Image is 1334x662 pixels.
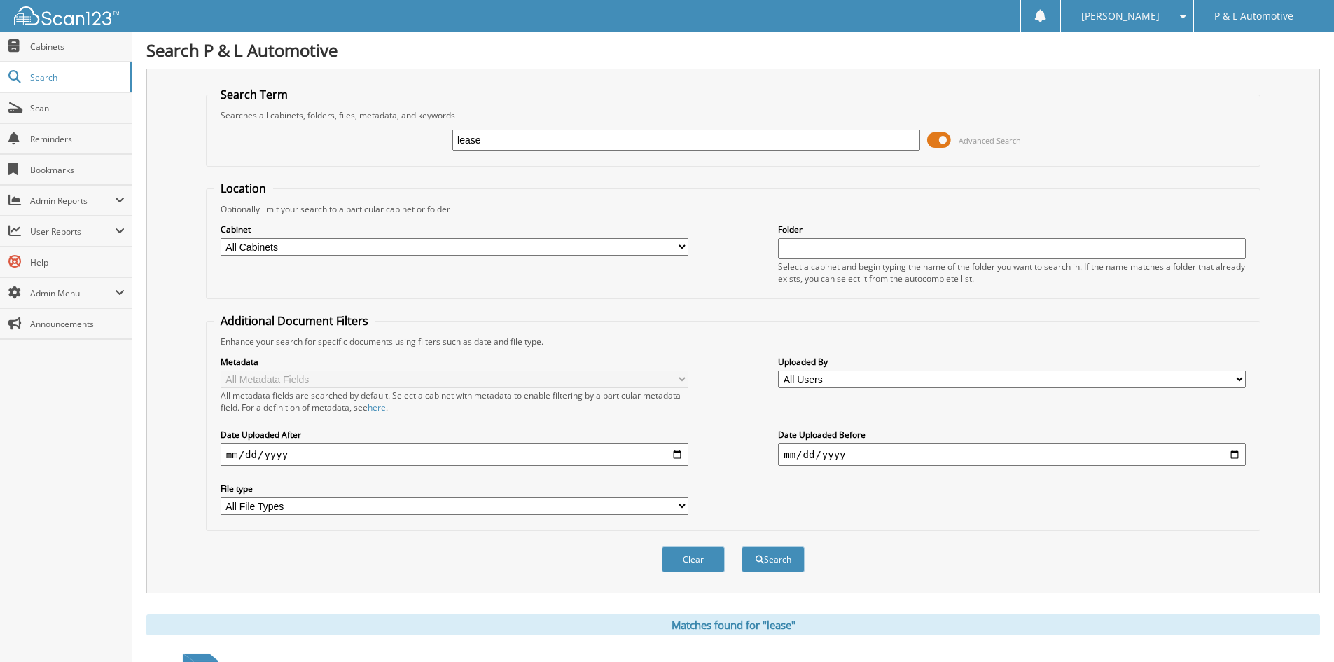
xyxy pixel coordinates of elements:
[662,546,725,572] button: Clear
[221,223,688,235] label: Cabinet
[778,223,1246,235] label: Folder
[30,226,115,237] span: User Reports
[742,546,805,572] button: Search
[146,614,1320,635] div: Matches found for "lease"
[30,164,125,176] span: Bookmarks
[30,71,123,83] span: Search
[30,133,125,145] span: Reminders
[778,356,1246,368] label: Uploaded By
[778,261,1246,284] div: Select a cabinet and begin typing the name of the folder you want to search in. If the name match...
[368,401,386,413] a: here
[221,483,688,495] label: File type
[30,318,125,330] span: Announcements
[146,39,1320,62] h1: Search P & L Automotive
[30,195,115,207] span: Admin Reports
[221,429,688,441] label: Date Uploaded After
[214,313,375,329] legend: Additional Document Filters
[14,6,119,25] img: scan123-logo-white.svg
[1081,12,1160,20] span: [PERSON_NAME]
[30,256,125,268] span: Help
[959,135,1021,146] span: Advanced Search
[214,181,273,196] legend: Location
[214,336,1253,347] div: Enhance your search for specific documents using filters such as date and file type.
[221,389,688,413] div: All metadata fields are searched by default. Select a cabinet with metadata to enable filtering b...
[221,443,688,466] input: start
[778,443,1246,466] input: end
[1214,12,1293,20] span: P & L Automotive
[30,287,115,299] span: Admin Menu
[30,102,125,114] span: Scan
[214,203,1253,215] div: Optionally limit your search to a particular cabinet or folder
[778,429,1246,441] label: Date Uploaded Before
[221,356,688,368] label: Metadata
[214,109,1253,121] div: Searches all cabinets, folders, files, metadata, and keywords
[214,87,295,102] legend: Search Term
[30,41,125,53] span: Cabinets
